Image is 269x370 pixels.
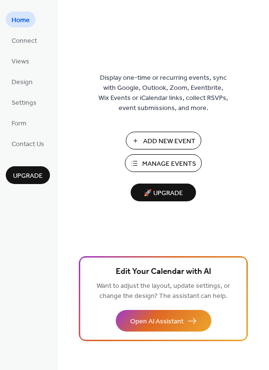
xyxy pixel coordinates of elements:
[6,115,32,131] a: Form
[6,136,50,151] a: Contact Us
[126,132,201,149] button: Add New Event
[12,119,26,129] span: Form
[116,265,211,279] span: Edit Your Calendar with AI
[6,74,38,89] a: Design
[6,166,50,184] button: Upgrade
[12,36,37,46] span: Connect
[12,57,29,67] span: Views
[116,310,211,332] button: Open AI Assistant
[142,159,196,169] span: Manage Events
[136,187,190,200] span: 🚀 Upgrade
[12,139,44,149] span: Contact Us
[98,73,228,113] span: Display one-time or recurring events, sync with Google, Outlook, Zoom, Eventbrite, Wix Events or ...
[143,136,196,147] span: Add New Event
[12,77,33,87] span: Design
[125,154,202,172] button: Manage Events
[6,32,43,48] a: Connect
[131,184,196,201] button: 🚀 Upgrade
[6,53,35,69] a: Views
[6,94,42,110] a: Settings
[13,171,43,181] span: Upgrade
[12,98,37,108] span: Settings
[130,317,183,327] span: Open AI Assistant
[12,15,30,25] span: Home
[97,280,230,303] span: Want to adjust the layout, update settings, or change the design? The assistant can help.
[6,12,36,27] a: Home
